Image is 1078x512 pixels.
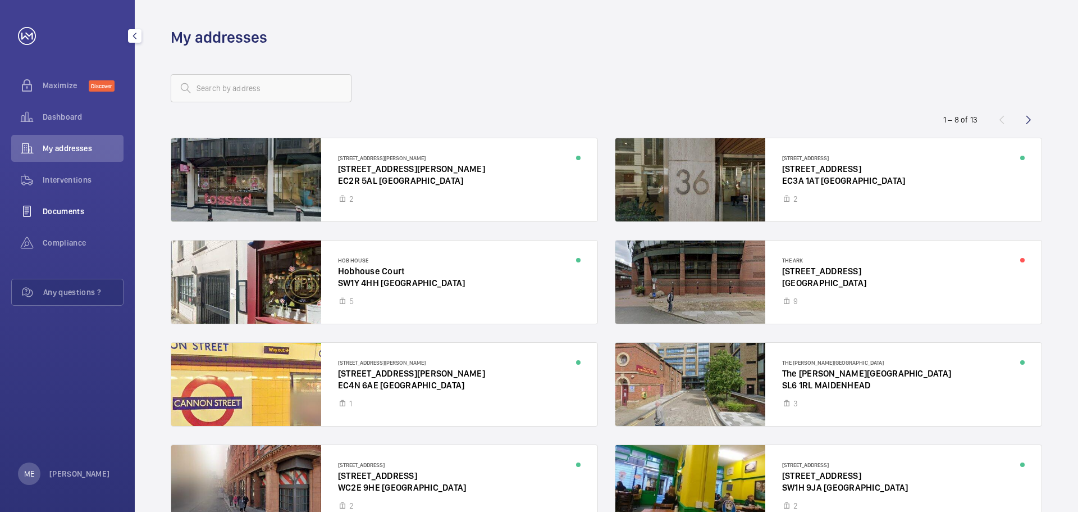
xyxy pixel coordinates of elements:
p: [PERSON_NAME] [49,468,110,479]
span: Interventions [43,174,124,185]
span: Any questions ? [43,287,123,298]
div: 1 – 8 of 13 [943,114,977,125]
span: Documents [43,206,124,217]
p: ME [24,468,34,479]
span: Compliance [43,237,124,248]
span: My addresses [43,143,124,154]
span: Dashboard [43,111,124,123]
input: Search by address [171,74,351,102]
span: Discover [89,80,115,92]
span: Maximize [43,80,89,91]
h1: My addresses [171,27,267,48]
